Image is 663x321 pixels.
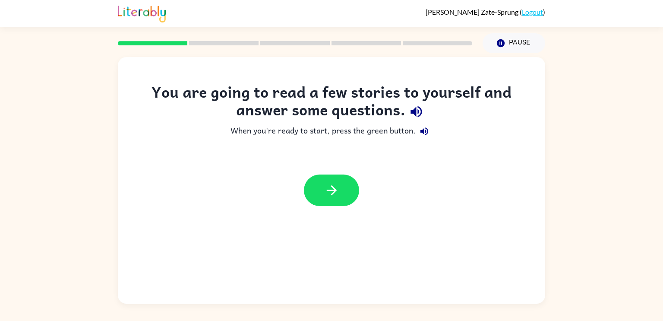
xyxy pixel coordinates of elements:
[135,123,528,140] div: When you're ready to start, press the green button.
[118,3,166,22] img: Literably
[135,83,528,123] div: You are going to read a few stories to yourself and answer some questions.
[426,8,545,16] div: ( )
[483,33,545,53] button: Pause
[522,8,543,16] a: Logout
[426,8,520,16] span: [PERSON_NAME] Zate-Sprung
